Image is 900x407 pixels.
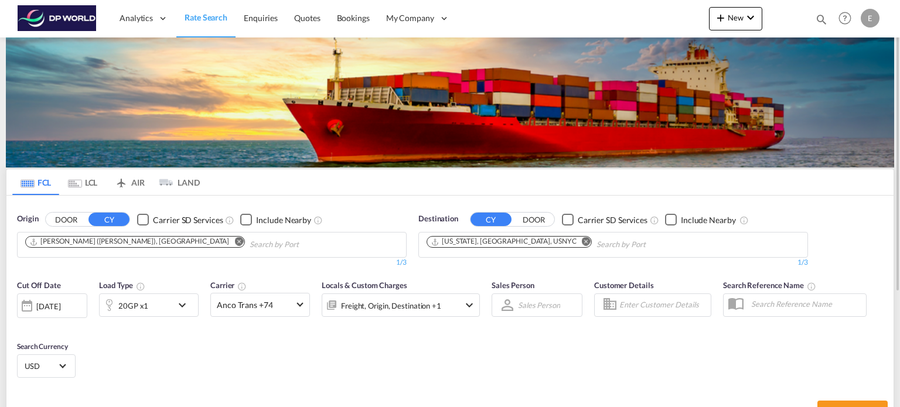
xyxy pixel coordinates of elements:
[431,237,576,247] div: New York, NY, USNYC
[745,295,866,313] input: Search Reference Name
[237,282,247,291] md-icon: The selected Trucker/Carrierwill be displayed in the rate results If the rates are from another f...
[23,357,69,374] md-select: Select Currency: $ USDUnited States Dollar
[594,281,653,290] span: Customer Details
[29,237,231,247] div: Press delete to remove this chip.
[185,12,227,22] span: Rate Search
[807,282,816,291] md-icon: Your search will be saved by the below given name
[250,235,361,254] input: Chips input.
[815,13,828,26] md-icon: icon-magnify
[29,237,229,247] div: Jawaharlal Nehru (Nhava Sheva), INNSA
[17,316,26,332] md-datepicker: Select
[462,298,476,312] md-icon: icon-chevron-down
[681,214,736,226] div: Include Nearby
[294,13,320,23] span: Quotes
[619,296,707,314] input: Enter Customer Details
[574,237,591,248] button: Remove
[23,232,366,254] md-chips-wrap: Chips container. Use arrow keys to select chips.
[227,237,244,248] button: Remove
[739,216,749,225] md-icon: Unchecked: Ignores neighbouring ports when fetching rates.Checked : Includes neighbouring ports w...
[341,297,441,314] div: Freight Origin Destination Factory Stuffing
[835,8,855,28] span: Help
[861,9,879,28] div: E
[217,299,293,311] span: Anco Trans +74
[418,258,808,268] div: 1/3
[322,293,480,317] div: Freight Origin Destination Factory Stuffingicon-chevron-down
[153,169,200,195] md-tab-item: LAND
[513,213,554,227] button: DOOR
[99,293,199,317] div: 20GP x1icon-chevron-down
[517,296,561,313] md-select: Sales Person
[386,12,434,24] span: My Company
[714,13,758,22] span: New
[596,235,708,254] input: Chips input.
[36,301,60,312] div: [DATE]
[25,361,57,371] span: USD
[153,214,223,226] div: Carrier SD Services
[225,216,234,225] md-icon: Unchecked: Search for CY (Container Yard) services for all selected carriers.Checked : Search for...
[59,169,106,195] md-tab-item: LCL
[665,213,736,225] md-checkbox: Checkbox No Ink
[17,281,61,290] span: Cut Off Date
[17,213,38,225] span: Origin
[6,37,894,167] img: LCL+%26+FCL+BACKGROUND.png
[418,213,458,225] span: Destination
[562,213,647,225] md-checkbox: Checkbox No Ink
[835,8,861,29] div: Help
[17,293,87,318] div: [DATE]
[114,176,128,184] md-icon: icon-airplane
[240,213,311,225] md-checkbox: Checkbox No Ink
[210,281,247,290] span: Carrier
[88,213,129,226] button: CY
[431,237,578,247] div: Press delete to remove this chip.
[471,213,512,226] button: CY
[118,297,148,314] div: 20GP x1
[17,258,407,268] div: 1/3
[244,13,278,23] span: Enquiries
[99,281,145,290] span: Load Type
[137,213,223,225] md-checkbox: Checkbox No Ink
[106,169,153,195] md-tab-item: AIR
[120,12,153,24] span: Analytics
[337,13,370,23] span: Bookings
[425,232,712,254] md-chips-wrap: Chips container. Use arrow keys to select chips.
[12,169,200,195] md-pagination-wrapper: Use the left and right arrow keys to navigate between tabs
[492,281,534,290] span: Sales Person
[650,216,659,225] md-icon: Unchecked: Search for CY (Container Yard) services for all selected carriers.Checked : Search for...
[46,213,87,227] button: DOOR
[313,216,323,225] md-icon: Unchecked: Ignores neighbouring ports when fetching rates.Checked : Includes neighbouring ports w...
[815,13,828,30] div: icon-magnify
[322,281,407,290] span: Locals & Custom Charges
[12,169,59,195] md-tab-item: FCL
[136,282,145,291] md-icon: icon-information-outline
[744,11,758,25] md-icon: icon-chevron-down
[18,5,97,32] img: c08ca190194411f088ed0f3ba295208c.png
[723,281,816,290] span: Search Reference Name
[175,298,195,312] md-icon: icon-chevron-down
[714,11,728,25] md-icon: icon-plus 400-fg
[578,214,647,226] div: Carrier SD Services
[709,7,762,30] button: icon-plus 400-fgNewicon-chevron-down
[256,214,311,226] div: Include Nearby
[17,342,68,351] span: Search Currency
